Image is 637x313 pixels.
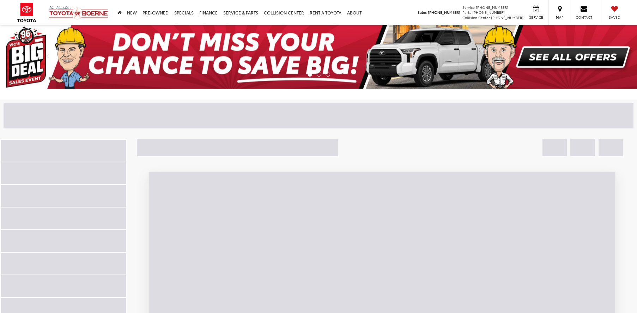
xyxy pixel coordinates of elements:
img: Vic Vaughan Toyota of Boerne [49,5,109,20]
span: [PHONE_NUMBER] [476,5,508,10]
span: [PHONE_NUMBER] [472,10,505,15]
span: Sales [418,10,427,15]
span: Service [528,15,544,20]
span: Collision Center [462,15,490,20]
span: Contact [576,15,592,20]
span: [PHONE_NUMBER] [428,10,460,15]
span: Map [552,15,568,20]
span: Service [462,5,475,10]
span: Parts [462,10,471,15]
span: Saved [607,15,622,20]
span: [PHONE_NUMBER] [491,15,523,20]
